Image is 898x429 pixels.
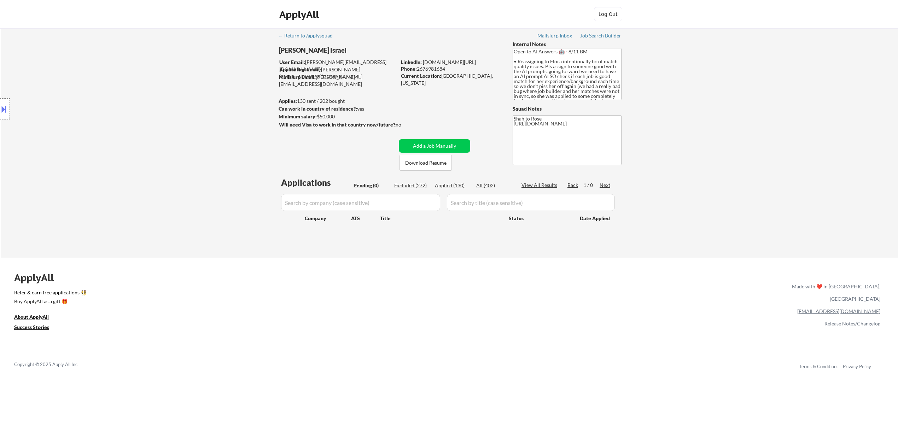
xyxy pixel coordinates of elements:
div: Squad Notes [513,105,622,112]
a: [EMAIL_ADDRESS][DOMAIN_NAME] [797,308,880,314]
div: ATS [351,215,380,222]
div: [PERSON_NAME][EMAIL_ADDRESS][DOMAIN_NAME] [279,74,396,87]
a: Success Stories [14,323,59,332]
div: $50,000 [279,113,396,120]
div: ApplyAll [279,8,321,20]
div: Copyright © 2025 Apply All Inc [14,361,95,368]
div: Buy ApplyAll as a gift 🎁 [14,299,85,304]
div: Back [567,182,579,189]
div: Excluded (272) [394,182,430,189]
div: Made with ❤️ in [GEOGRAPHIC_DATA], [GEOGRAPHIC_DATA] [789,280,880,305]
a: Release Notes/Changelog [824,321,880,327]
a: Privacy Policy [843,364,871,369]
div: Mailslurp Inbox [537,33,573,38]
strong: Minimum salary: [279,113,317,119]
div: no [396,121,416,128]
input: Search by title (case sensitive) [447,194,615,211]
div: All (402) [476,182,512,189]
a: Refer & earn free applications 👯‍♀️ [14,290,644,298]
div: yes [279,105,394,112]
button: Add a Job Manually [399,139,470,153]
div: 2676981684 [401,65,501,72]
div: Company [305,215,351,222]
div: 1 / 0 [583,182,600,189]
button: Download Resume [400,155,452,171]
div: Status [509,212,570,224]
div: 130 sent / 202 bought [279,98,396,105]
div: Title [380,215,502,222]
div: Applied (130) [435,182,470,189]
a: Job Search Builder [580,33,622,40]
strong: Applies: [279,98,297,104]
div: Internal Notes [513,41,622,48]
div: [PERSON_NAME][EMAIL_ADDRESS][DOMAIN_NAME] [279,66,396,80]
div: View All Results [521,182,559,189]
a: [DOMAIN_NAME][URL] [423,59,476,65]
div: Date Applied [580,215,611,222]
a: Mailslurp Inbox [537,33,573,40]
a: Buy ApplyAll as a gift 🎁 [14,298,85,306]
a: About ApplyAll [14,313,59,322]
u: About ApplyAll [14,314,49,320]
div: Job Search Builder [580,33,622,38]
div: Pending (0) [354,182,389,189]
u: Success Stories [14,324,49,330]
strong: Mailslurp Email: [279,74,316,80]
strong: LinkedIn: [401,59,422,65]
strong: Application Email: [279,66,321,72]
div: ApplyAll [14,272,62,284]
div: ← Return to /applysquad [278,33,339,38]
strong: Will need Visa to work in that country now/future?: [279,122,397,128]
div: [GEOGRAPHIC_DATA], [US_STATE] [401,72,501,86]
div: Next [600,182,611,189]
strong: Phone: [401,66,417,72]
a: Terms & Conditions [799,364,839,369]
div: Applications [281,178,351,187]
a: ← Return to /applysquad [278,33,339,40]
strong: Can work in country of residence?: [279,106,357,112]
button: Log Out [594,7,622,21]
strong: Current Location: [401,73,441,79]
div: [PERSON_NAME] Israel [279,46,424,55]
input: Search by company (case sensitive) [281,194,440,211]
strong: User Email: [279,59,305,65]
div: [PERSON_NAME][EMAIL_ADDRESS][DOMAIN_NAME] [279,59,396,72]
